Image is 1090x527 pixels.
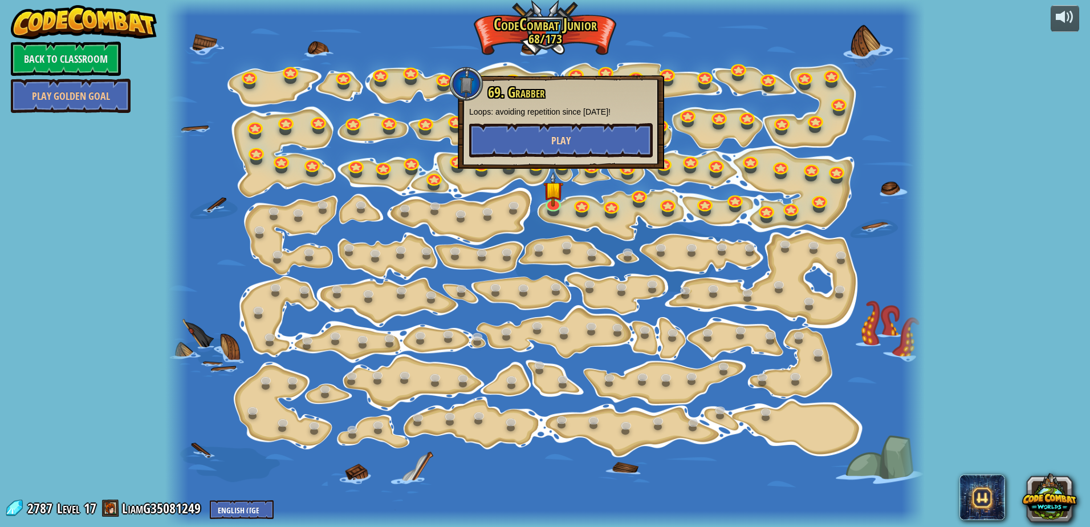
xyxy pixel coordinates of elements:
[84,499,96,517] span: 17
[1051,5,1079,32] button: Adjust volume
[469,123,653,157] button: Play
[11,79,131,113] a: Play Golden Goal
[551,133,571,148] span: Play
[27,499,56,517] span: 2787
[11,5,157,39] img: CodeCombat - Learn how to code by playing a game
[469,106,653,117] p: Loops: avoiding repetition since [DATE]!
[122,499,204,517] a: LiamG35081249
[488,83,545,102] span: 69. Grabber
[11,42,121,76] a: Back to Classroom
[543,172,563,206] img: level-banner-started.png
[57,499,80,518] span: Level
